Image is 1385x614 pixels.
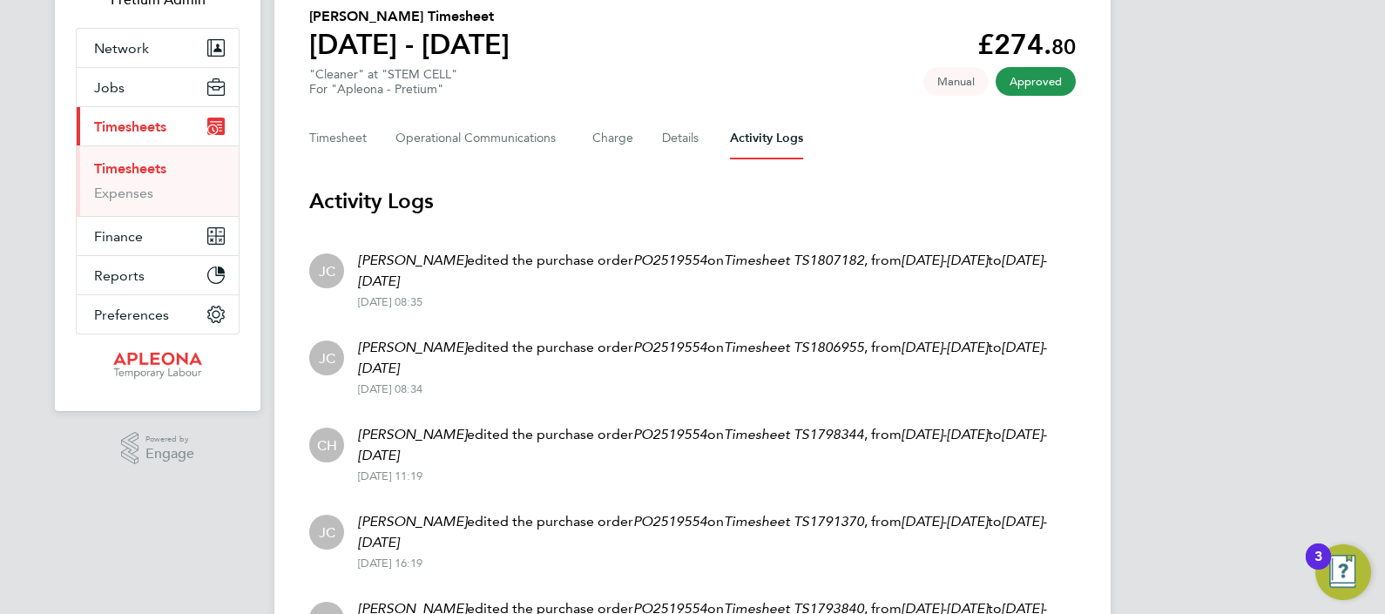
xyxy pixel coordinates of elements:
[358,513,467,530] em: [PERSON_NAME]
[94,228,143,245] span: Finance
[1002,339,1043,355] em: [DATE]
[358,469,1076,483] div: [DATE] 11:19
[730,118,803,159] button: Activity Logs
[395,118,564,159] button: Operational Communications
[309,27,510,62] h1: [DATE] - [DATE]
[77,68,239,106] button: Jobs
[724,339,790,355] em: Timesheet
[592,118,634,159] button: Charge
[633,339,707,355] em: PO2519554
[662,118,702,159] button: Details
[358,273,399,289] em: [DATE]
[309,187,1076,215] h3: Activity Logs
[309,341,344,375] div: James Croxford
[94,185,153,201] a: Expenses
[77,145,239,216] div: Timesheets
[77,107,239,145] button: Timesheets
[1051,34,1076,59] span: 80
[902,426,942,442] em: [DATE]
[113,352,202,380] img: apleona-logo-retina.png
[358,252,467,268] em: [PERSON_NAME]
[94,118,166,135] span: Timesheets
[1002,426,1043,442] em: [DATE]
[145,447,194,462] span: Engage
[947,426,988,442] em: [DATE]
[724,513,790,530] em: Timesheet
[724,426,790,442] em: Timesheet
[309,515,344,550] div: James Croxford
[121,432,195,465] a: Powered byEngage
[94,267,145,284] span: Reports
[358,557,1076,570] div: [DATE] 16:19
[633,426,707,442] em: PO2519554
[358,534,399,550] em: [DATE]
[794,252,864,268] em: TS1807182
[94,79,125,96] span: Jobs
[319,348,335,368] span: JC
[947,252,988,268] em: [DATE]
[94,307,169,323] span: Preferences
[724,252,790,268] em: Timesheet
[902,339,942,355] em: [DATE]
[923,67,989,96] span: This timesheet was manually created.
[358,337,1076,379] p: edited the purchase order on , from - to -
[319,261,335,280] span: JC
[77,256,239,294] button: Reports
[317,435,337,455] span: CH
[76,352,240,380] a: Go to home page
[633,252,707,268] em: PO2519554
[947,339,988,355] em: [DATE]
[1002,252,1043,268] em: [DATE]
[358,250,1076,292] p: edited the purchase order on , from - to -
[309,253,344,288] div: James Croxford
[309,428,344,462] div: Carl Hart
[309,118,368,159] button: Timesheet
[358,339,467,355] em: [PERSON_NAME]
[1314,557,1322,579] div: 3
[358,295,1076,309] div: [DATE] 08:35
[947,513,988,530] em: [DATE]
[794,339,864,355] em: TS1806955
[145,432,194,447] span: Powered by
[794,426,864,442] em: TS1798344
[794,513,864,530] em: TS1791370
[358,424,1076,466] p: edited the purchase order on , from - to -
[94,40,149,57] span: Network
[358,426,467,442] em: [PERSON_NAME]
[996,67,1076,96] span: This timesheet has been approved.
[309,82,457,97] div: For "Apleona - Pretium"
[358,360,399,376] em: [DATE]
[902,513,942,530] em: [DATE]
[319,523,335,542] span: JC
[94,160,166,177] a: Timesheets
[77,29,239,67] button: Network
[1002,513,1043,530] em: [DATE]
[358,511,1076,553] p: edited the purchase order on , from - to -
[309,6,510,27] h2: [PERSON_NAME] Timesheet
[309,67,457,97] div: "Cleaner" at "STEM CELL"
[77,295,239,334] button: Preferences
[1315,544,1371,600] button: Open Resource Center, 3 new notifications
[358,447,399,463] em: [DATE]
[633,513,707,530] em: PO2519554
[77,217,239,255] button: Finance
[902,252,942,268] em: [DATE]
[977,28,1076,61] app-decimal: £274.
[358,382,1076,396] div: [DATE] 08:34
